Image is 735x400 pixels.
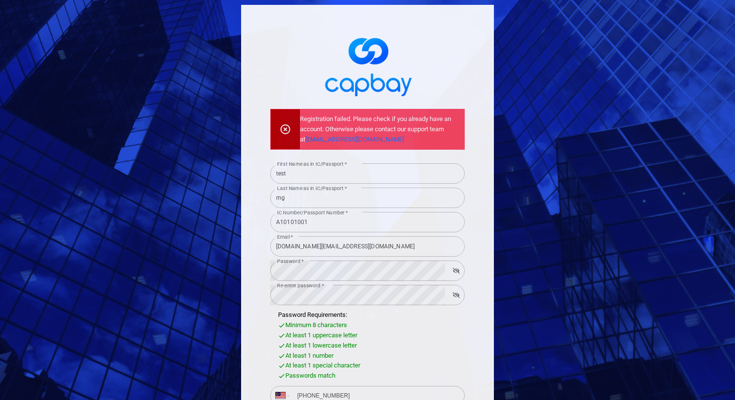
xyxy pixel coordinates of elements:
[277,209,348,216] label: IC Number/Passport Number *
[285,372,335,379] span: Passwords match
[285,342,357,349] span: At least 1 lowercase letter
[305,136,404,143] a: [EMAIL_ADDRESS][DOMAIN_NAME]
[285,331,357,339] span: At least 1 uppercase letter
[277,282,324,289] label: Re-enter password *
[277,233,293,241] label: Email *
[319,29,416,102] img: logo
[278,311,347,318] span: Password Requirements:
[277,185,347,192] label: Last Name as in IC/Passport *
[285,352,333,359] span: At least 1 number
[277,160,347,168] label: First Name as in IC/Passport *
[277,258,304,265] label: Password *
[285,321,347,329] span: Minimum 8 characters
[285,362,360,369] span: At least 1 special character
[300,114,455,144] p: Registration failed. Please check if you already have an account. Otherwise please contact our su...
